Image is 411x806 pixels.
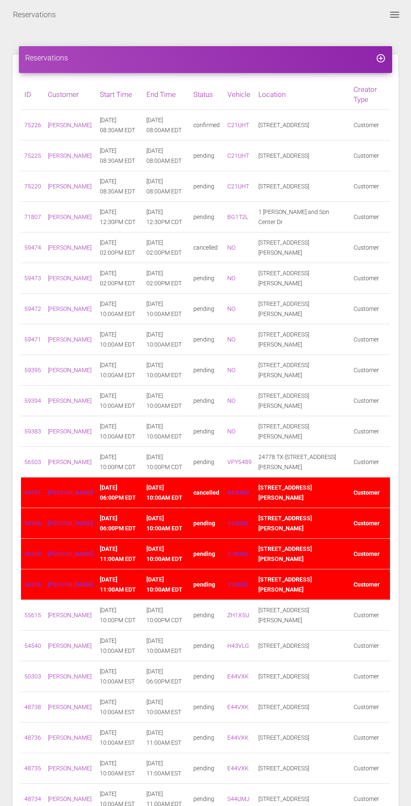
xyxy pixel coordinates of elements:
td: [DATE] 10:00AM EDT [96,355,143,386]
td: pending [190,723,224,753]
td: pending [190,661,224,692]
td: Customer [350,508,390,539]
td: Customer [350,661,390,692]
a: BG1T2L [227,214,248,220]
td: [STREET_ADDRESS] [255,692,350,723]
td: [DATE] 02:00PM EDT [143,263,190,294]
td: [STREET_ADDRESS] [255,723,350,753]
td: [DATE] 10:00AM EDT [96,324,143,355]
a: 59383 [24,428,41,435]
a: E44VXK [227,734,249,741]
td: [STREET_ADDRESS] [255,753,350,784]
td: [STREET_ADDRESS][PERSON_NAME] [255,539,350,569]
a: 59474 [24,244,41,251]
a: [PERSON_NAME] [48,214,91,220]
td: [DATE] 10:00AM EDT [143,355,190,386]
td: [STREET_ADDRESS] [255,141,350,171]
a: Y38UGL [227,550,249,557]
td: pending [190,508,224,539]
td: [DATE] 06:00PM EDT [96,477,143,508]
a: 56359 [24,550,41,557]
td: Customer [350,141,390,171]
td: Customer [350,539,390,569]
td: [DATE] 10:00AM EST [96,661,143,692]
a: 59472 [24,305,41,312]
td: Customer [350,631,390,661]
a: [PERSON_NAME] [48,550,93,557]
th: ID [21,79,44,110]
td: [STREET_ADDRESS][PERSON_NAME] [255,386,350,416]
td: Customer [350,263,390,294]
a: 48738 [24,704,41,710]
td: [DATE] 11:00AM EDT [96,569,143,600]
td: [DATE] 10:00AM EDT [96,631,143,661]
td: pending [190,171,224,202]
td: [DATE] 10:00PM CDT [96,447,143,477]
td: pending [190,416,224,447]
td: [DATE] 12:30PM CDT [96,202,143,232]
td: pending [190,692,224,723]
a: NO [227,305,235,312]
td: [STREET_ADDRESS] [255,661,350,692]
a: 56396 [24,520,41,527]
td: [STREET_ADDRESS][PERSON_NAME] [255,263,350,294]
td: pending [190,355,224,386]
a: E44VXK [227,673,249,680]
th: Location [255,79,350,110]
a: [PERSON_NAME] [48,367,91,373]
a: NO [227,275,235,282]
td: [DATE] 10:00AM EDT [143,416,190,447]
td: [DATE] 08:00AM EDT [143,171,190,202]
td: [DATE] 08:30AM EDT [96,110,143,141]
a: 48734 [24,796,41,802]
a: [PERSON_NAME] [48,520,93,527]
td: [DATE] 10:00AM EDT [143,294,190,324]
td: [DATE] 10:00AM EDT [143,508,190,539]
td: [STREET_ADDRESS] [255,110,350,141]
a: [PERSON_NAME] [48,336,91,343]
th: Status [190,79,224,110]
a: 48735 [24,765,41,772]
td: Customer [350,600,390,631]
td: [STREET_ADDRESS][PERSON_NAME] [255,416,350,447]
td: pending [190,539,224,569]
td: [DATE] 10:00PM CDT [96,600,143,631]
td: [DATE] 06:00PM EDT [143,661,190,692]
a: [PERSON_NAME] [48,673,91,680]
td: Customer [350,171,390,202]
td: [DATE] 06:00PM EDT [96,508,143,539]
td: [DATE] 10:00AM EST [143,692,190,723]
a: [PERSON_NAME] [48,612,91,618]
a: B82UKG [227,489,250,496]
a: NO [227,367,235,373]
a: [PERSON_NAME] [48,428,91,435]
td: [DATE] 02:00PM EDT [96,232,143,263]
a: 55615 [24,612,41,618]
td: [STREET_ADDRESS][PERSON_NAME] [255,477,350,508]
td: [DATE] 10:00AM EDT [143,631,190,661]
td: [DATE] 10:00AM EST [96,753,143,784]
td: [DATE] 08:00AM EDT [143,110,190,141]
a: [PERSON_NAME] [48,305,91,312]
td: [DATE] 02:00PM EDT [143,232,190,263]
td: [DATE] 02:00PM EDT [96,263,143,294]
a: C21UHT [227,183,249,190]
td: pending [190,202,224,232]
a: [PERSON_NAME] [48,734,91,741]
td: Customer [350,447,390,477]
a: [PERSON_NAME] [48,765,91,772]
a: [PERSON_NAME] [48,122,91,128]
td: [DATE] 10:00AM EDT [143,324,190,355]
a: 71807 [24,214,41,220]
th: Customer [44,79,96,110]
td: pending [190,631,224,661]
td: [DATE] 10:00AM EDT [143,477,190,508]
td: pending [190,324,224,355]
td: pending [190,263,224,294]
td: [DATE] 10:00AM EDT [143,569,190,600]
a: [PERSON_NAME] [48,183,91,190]
td: [STREET_ADDRESS][PERSON_NAME] [255,508,350,539]
i: add_circle_outline [376,53,386,63]
a: S44UMJ [227,796,250,802]
th: Start Time [96,79,143,110]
